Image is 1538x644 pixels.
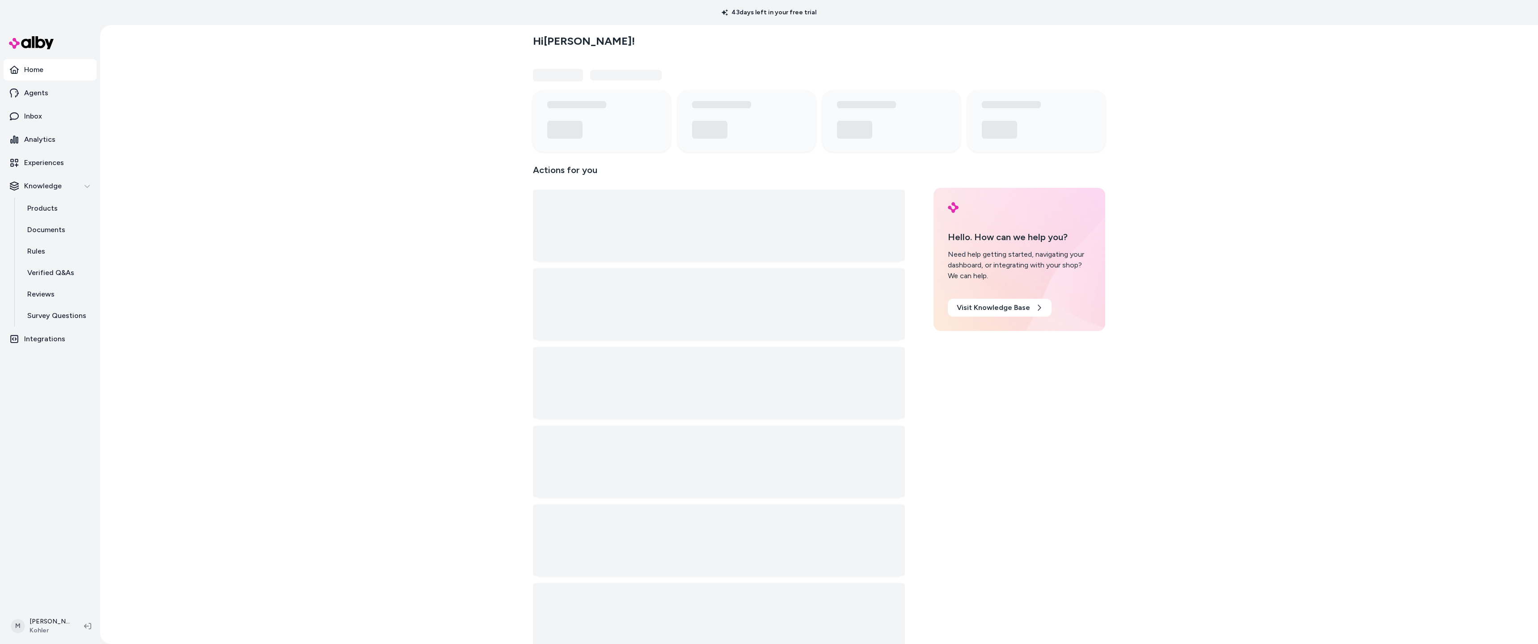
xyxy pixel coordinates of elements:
a: Verified Q&As [18,262,97,284]
p: Analytics [24,134,55,145]
img: alby Logo [948,202,959,213]
p: Knowledge [24,181,62,191]
a: Survey Questions [18,305,97,326]
a: Visit Knowledge Base [948,299,1052,317]
h2: Hi [PERSON_NAME] ! [533,34,635,48]
p: 43 days left in your free trial [716,8,822,17]
p: [PERSON_NAME] [30,617,70,626]
img: alby Logo [9,36,54,49]
a: Experiences [4,152,97,174]
p: Reviews [27,289,55,300]
p: Agents [24,88,48,98]
p: Documents [27,225,65,235]
div: Need help getting started, navigating your dashboard, or integrating with your shop? We can help. [948,249,1091,281]
a: Products [18,198,97,219]
span: M [11,619,25,633]
p: Integrations [24,334,65,344]
p: Experiences [24,157,64,168]
p: Verified Q&As [27,267,74,278]
p: Survey Questions [27,310,86,321]
span: Kohler [30,626,70,635]
p: Hello. How can we help you? [948,230,1091,244]
a: Integrations [4,328,97,350]
a: Analytics [4,129,97,150]
a: Home [4,59,97,80]
a: Documents [18,219,97,241]
a: Rules [18,241,97,262]
p: Products [27,203,58,214]
p: Home [24,64,43,75]
a: Reviews [18,284,97,305]
p: Inbox [24,111,42,122]
p: Rules [27,246,45,257]
a: Inbox [4,106,97,127]
p: Actions for you [533,163,905,184]
button: M[PERSON_NAME]Kohler [5,612,77,640]
a: Agents [4,82,97,104]
button: Knowledge [4,175,97,197]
